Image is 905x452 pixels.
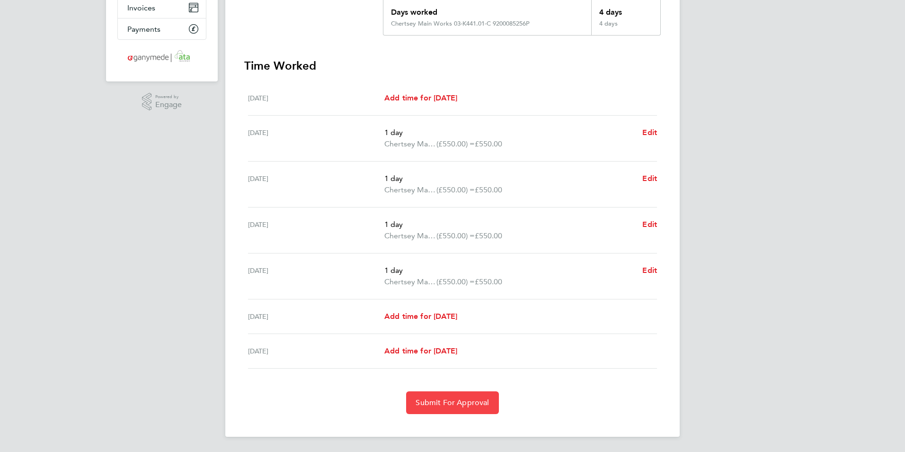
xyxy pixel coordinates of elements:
[475,185,502,194] span: £550.00
[436,185,475,194] span: (£550.00) =
[384,346,457,355] span: Add time for [DATE]
[436,139,475,148] span: (£550.00) =
[248,219,384,242] div: [DATE]
[475,277,502,286] span: £550.00
[642,173,657,184] a: Edit
[416,398,489,407] span: Submit For Approval
[125,49,199,64] img: ganymedesolutions-logo-retina.png
[406,391,498,414] button: Submit For Approval
[384,219,635,230] p: 1 day
[127,25,160,34] span: Payments
[117,49,206,64] a: Go to home page
[591,20,660,35] div: 4 days
[436,277,475,286] span: (£550.00) =
[475,231,502,240] span: £550.00
[642,266,657,275] span: Edit
[642,127,657,138] a: Edit
[155,93,182,101] span: Powered by
[248,311,384,322] div: [DATE]
[142,93,182,111] a: Powered byEngage
[384,93,457,102] span: Add time for [DATE]
[384,127,635,138] p: 1 day
[248,92,384,104] div: [DATE]
[384,92,457,104] a: Add time for [DATE]
[248,345,384,357] div: [DATE]
[642,220,657,229] span: Edit
[384,184,436,196] span: Chertsey Main Works 03-K441.01-C 9200085256P
[384,312,457,321] span: Add time for [DATE]
[475,139,502,148] span: £550.00
[384,276,436,288] span: Chertsey Main Works 03-K441.01-C 9200085256P
[436,231,475,240] span: (£550.00) =
[248,173,384,196] div: [DATE]
[118,18,206,39] a: Payments
[384,138,436,150] span: Chertsey Main Works 03-K441.01-C 9200085256P
[391,20,530,27] div: Chertsey Main Works 03-K441.01-C 9200085256P
[642,219,657,230] a: Edit
[642,265,657,276] a: Edit
[248,265,384,288] div: [DATE]
[384,345,457,357] a: Add time for [DATE]
[642,128,657,137] span: Edit
[384,265,635,276] p: 1 day
[384,173,635,184] p: 1 day
[248,127,384,150] div: [DATE]
[127,3,155,12] span: Invoices
[642,174,657,183] span: Edit
[244,58,661,73] h3: Time Worked
[155,101,182,109] span: Engage
[384,311,457,322] a: Add time for [DATE]
[384,230,436,242] span: Chertsey Main Works 03-K441.01-C 9200085256P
